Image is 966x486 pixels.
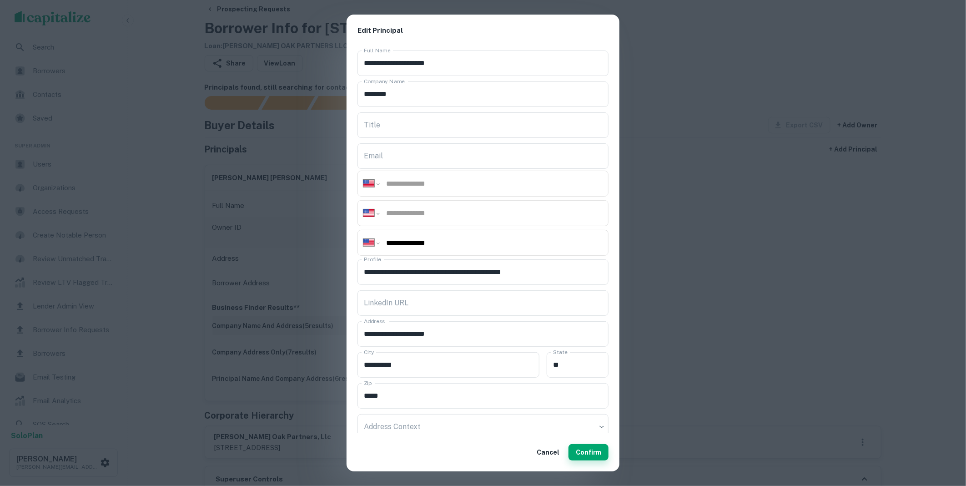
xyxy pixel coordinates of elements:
[364,317,385,325] label: Address
[364,379,372,387] label: Zip
[357,414,609,440] div: ​
[347,15,619,47] h2: Edit Principal
[553,348,568,356] label: State
[364,255,381,263] label: Profile
[364,77,405,85] label: Company Name
[569,444,609,461] button: Confirm
[364,348,374,356] label: City
[533,444,563,461] button: Cancel
[364,46,391,54] label: Full Name
[921,413,966,457] iframe: Chat Widget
